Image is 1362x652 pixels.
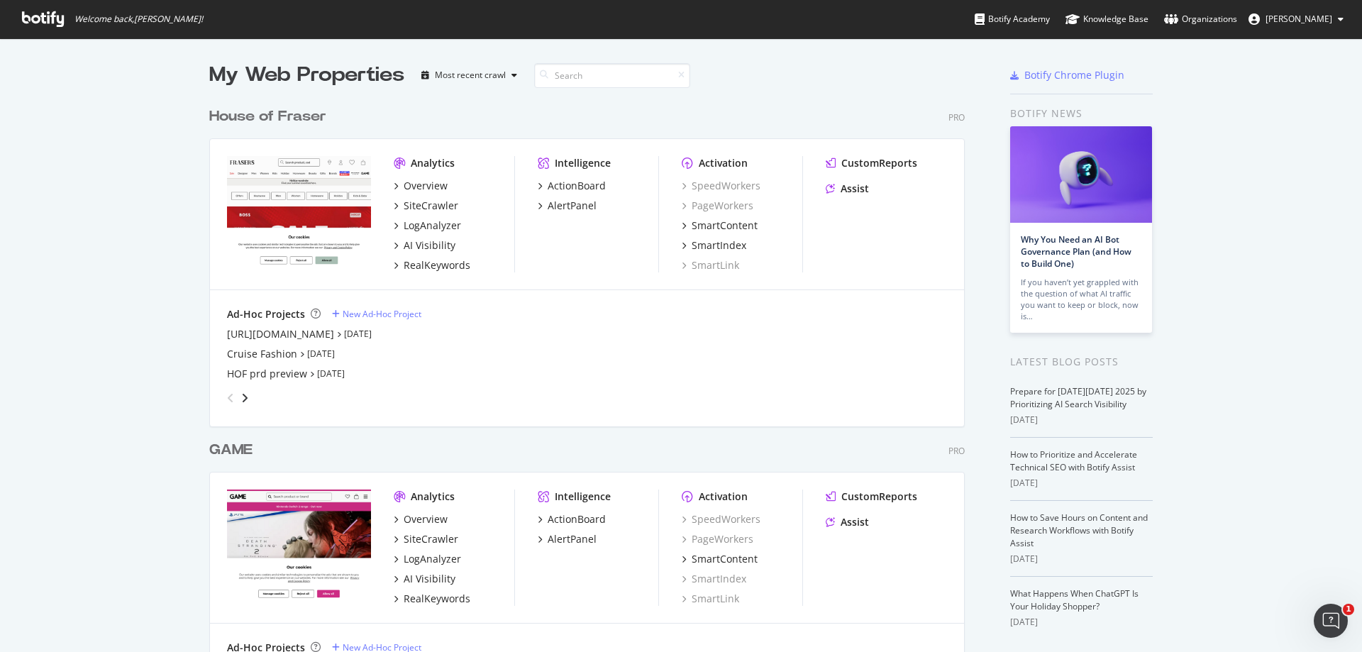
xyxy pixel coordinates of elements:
div: SmartIndex [692,238,746,253]
div: Activation [699,156,748,170]
a: SmartContent [682,552,758,566]
a: Assist [826,515,869,529]
a: ActionBoard [538,179,606,193]
div: My Web Properties [209,61,404,89]
div: Botify Chrome Plugin [1024,68,1124,82]
a: [URL][DOMAIN_NAME] [227,327,334,341]
a: SmartIndex [682,238,746,253]
a: New Ad-Hoc Project [332,308,421,320]
a: GAME [209,440,258,460]
div: Assist [841,182,869,196]
a: Why You Need an AI Bot Governance Plan (and How to Build One) [1021,233,1131,270]
div: SiteCrawler [404,532,458,546]
div: AI Visibility [404,238,455,253]
a: How to Prioritize and Accelerate Technical SEO with Botify Assist [1010,448,1137,473]
div: Botify news [1010,106,1153,121]
a: SpeedWorkers [682,179,760,193]
a: What Happens When ChatGPT Is Your Holiday Shopper? [1010,587,1139,612]
div: CustomReports [841,490,917,504]
a: Overview [394,179,448,193]
div: Ad-Hoc Projects [227,307,305,321]
div: RealKeywords [404,592,470,606]
div: Organizations [1164,12,1237,26]
div: SiteCrawler [404,199,458,213]
div: AlertPanel [548,532,597,546]
a: Assist [826,182,869,196]
a: SmartContent [682,219,758,233]
div: Intelligence [555,490,611,504]
a: [DATE] [307,348,335,360]
div: CustomReports [841,156,917,170]
img: houseoffraser.co.uk [227,156,371,271]
input: Search [534,63,690,88]
a: How to Save Hours on Content and Research Workflows with Botify Assist [1010,512,1148,549]
div: Analytics [411,490,455,504]
div: Botify Academy [975,12,1050,26]
div: [DATE] [1010,477,1153,490]
div: Intelligence [555,156,611,170]
div: If you haven’t yet grappled with the question of what AI traffic you want to keep or block, now is… [1021,277,1141,322]
img: Why You Need an AI Bot Governance Plan (and How to Build One) [1010,126,1152,223]
span: 1 [1343,604,1354,615]
a: CustomReports [826,490,917,504]
div: Pro [948,111,965,123]
div: Knowledge Base [1065,12,1148,26]
a: SiteCrawler [394,532,458,546]
div: House of Fraser [209,106,326,127]
a: Botify Chrome Plugin [1010,68,1124,82]
div: Overview [404,179,448,193]
a: PageWorkers [682,199,753,213]
a: [DATE] [344,328,372,340]
a: SmartLink [682,592,739,606]
div: Overview [404,512,448,526]
a: LogAnalyzer [394,552,461,566]
div: LogAnalyzer [404,552,461,566]
div: LogAnalyzer [404,219,461,233]
button: [PERSON_NAME] [1237,8,1355,31]
a: PageWorkers [682,532,753,546]
div: Analytics [411,156,455,170]
div: Pro [948,445,965,457]
div: [DATE] [1010,553,1153,565]
a: LogAnalyzer [394,219,461,233]
a: SmartLink [682,258,739,272]
a: AlertPanel [538,532,597,546]
button: Most recent crawl [416,64,523,87]
iframe: Intercom live chat [1314,604,1348,638]
a: House of Fraser [209,106,332,127]
a: SiteCrawler [394,199,458,213]
div: SmartContent [692,219,758,233]
img: game.co.uk [227,490,371,604]
div: ActionBoard [548,512,606,526]
a: Cruise Fashion [227,347,297,361]
div: AI Visibility [404,572,455,586]
div: GAME [209,440,253,460]
a: RealKeywords [394,592,470,606]
div: angle-left [221,387,240,409]
a: AI Visibility [394,572,455,586]
div: SmartContent [692,552,758,566]
div: AlertPanel [548,199,597,213]
a: Prepare for [DATE][DATE] 2025 by Prioritizing AI Search Visibility [1010,385,1146,410]
a: AI Visibility [394,238,455,253]
div: Latest Blog Posts [1010,354,1153,370]
a: AlertPanel [538,199,597,213]
a: SmartIndex [682,572,746,586]
a: HOF prd preview [227,367,307,381]
div: RealKeywords [404,258,470,272]
span: Dani Cross [1266,13,1332,25]
div: New Ad-Hoc Project [343,308,421,320]
span: Welcome back, [PERSON_NAME] ! [74,13,203,25]
div: ActionBoard [548,179,606,193]
a: SpeedWorkers [682,512,760,526]
div: angle-right [240,391,250,405]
